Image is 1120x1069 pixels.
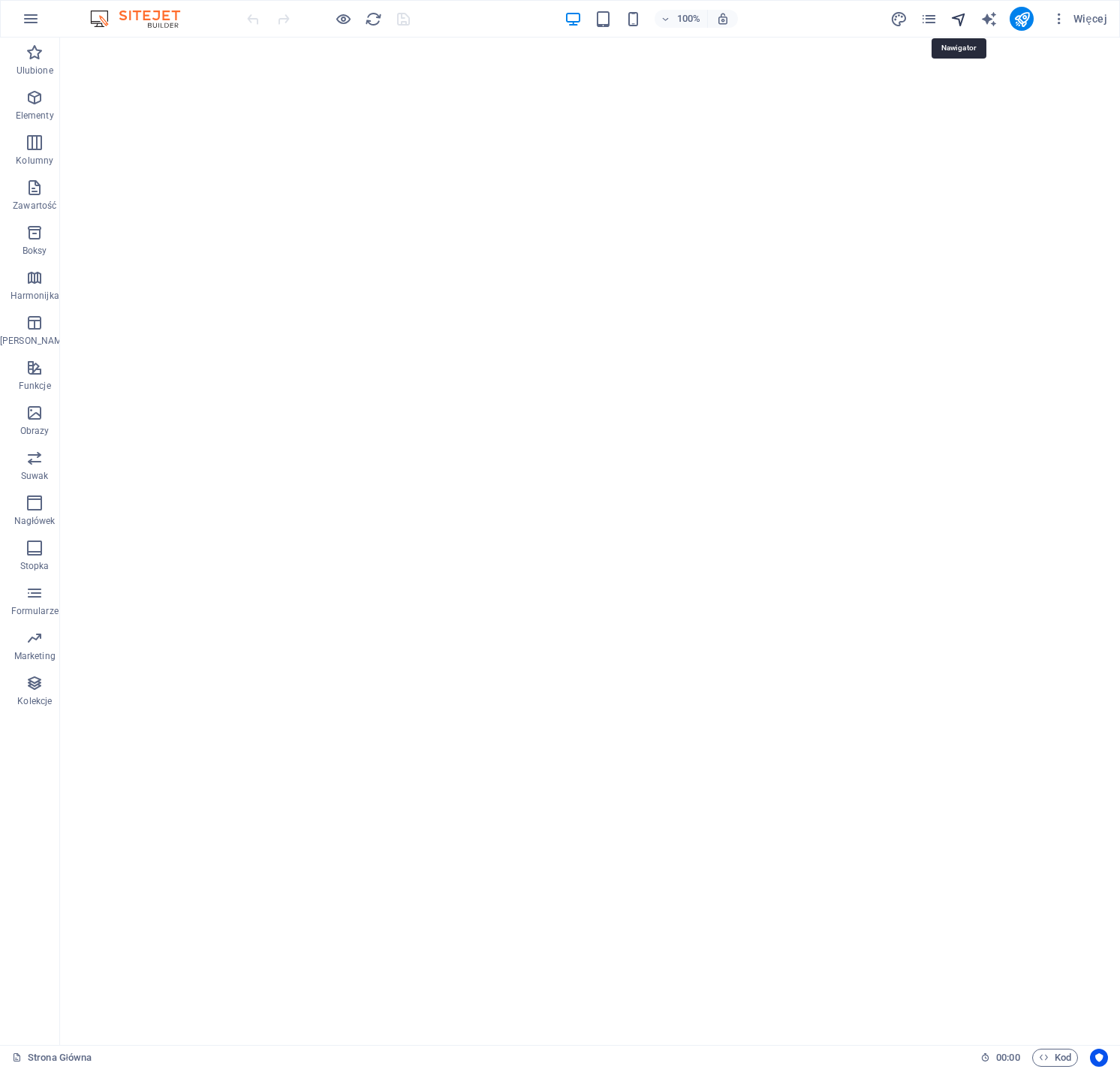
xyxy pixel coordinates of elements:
p: Boksy [23,245,47,257]
p: Kolumny [16,155,53,167]
p: Zawartość [13,200,56,212]
button: text_generator [980,10,998,28]
span: Więcej [1052,11,1107,26]
p: Suwak [21,470,49,482]
i: Opublikuj [1013,11,1031,28]
p: Marketing [14,650,56,662]
button: publish [1010,7,1034,31]
p: Elementy [16,110,54,122]
p: Nagłówek [14,515,56,527]
span: 00 00 [996,1049,1019,1067]
h6: 100% [677,10,701,28]
i: Przeładuj stronę [365,11,382,28]
span: Kod [1039,1049,1071,1067]
button: design [890,10,908,28]
span: : [1007,1052,1009,1063]
i: Projekt (Ctrl+Alt+Y) [890,11,908,28]
i: AI Writer [980,11,998,28]
a: Kliknij, aby anulować zaznaczenie. Kliknij dwukrotnie, aby otworzyć Strony [12,1049,92,1067]
i: Po zmianie rozmiaru automatycznie dostosowuje poziom powiększenia do wybranego urządzenia. [716,12,730,26]
button: 100% [655,10,708,28]
button: Kod [1032,1049,1078,1067]
img: Editor Logo [86,10,199,28]
p: Kolekcje [17,695,52,707]
p: Funkcje [19,380,51,392]
button: Usercentrics [1090,1049,1108,1067]
h6: Czas sesji [980,1049,1020,1067]
button: reload [364,10,382,28]
button: pages [920,10,938,28]
p: Stopka [20,560,50,572]
p: Obrazy [20,425,50,437]
button: Kliknij tutaj, aby wyjść z trybu podglądu i kontynuować edycję [334,10,352,28]
button: Więcej [1046,7,1113,31]
i: Strony (Ctrl+Alt+S) [920,11,938,28]
p: Harmonijka [11,290,59,302]
button: navigator [950,10,968,28]
p: Formularze [11,605,59,617]
p: Ulubione [17,65,53,77]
